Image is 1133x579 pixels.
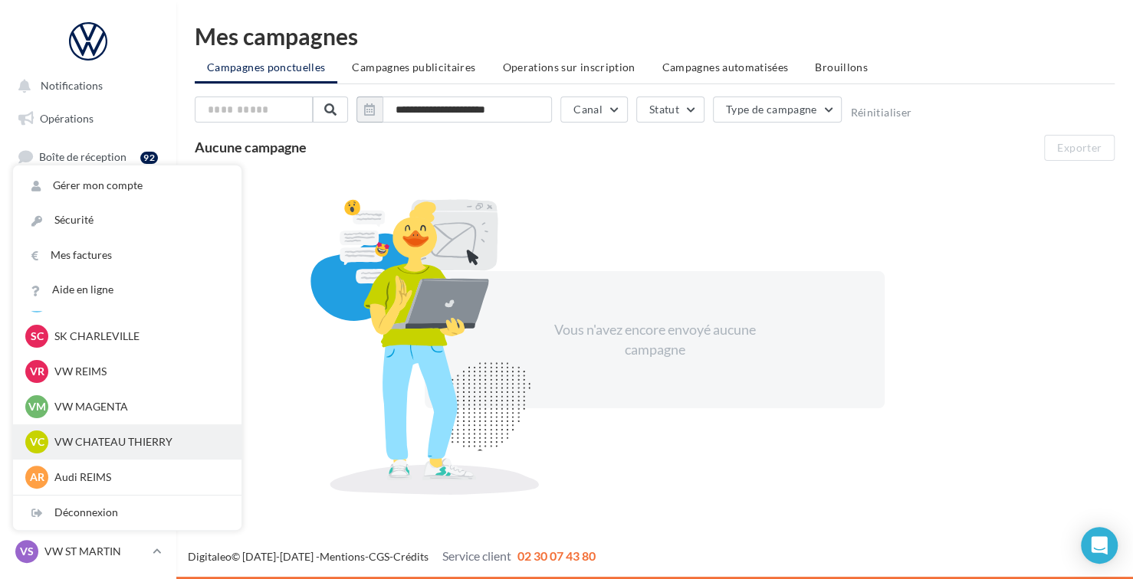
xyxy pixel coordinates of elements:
p: SK CHARLEVILLE [54,329,223,344]
a: CGS [369,550,389,563]
a: Campagnes DataOnDemand [9,421,167,466]
a: VS VW ST MARTIN [12,537,164,566]
span: VM [28,399,46,414]
p: Audi REIMS [54,469,223,485]
a: PLV et print personnalisable [9,370,167,415]
a: Sécurité [13,203,241,237]
span: VC [30,434,44,450]
div: Mes campagnes [195,25,1115,47]
a: Crédits [393,550,429,563]
span: AR [30,469,44,485]
span: Campagnes automatisées [662,61,789,74]
span: Opérations [40,112,94,125]
div: Déconnexion [13,496,241,530]
span: Notifications [41,80,103,93]
span: Operations sur inscription [502,61,635,74]
span: Brouillons [815,61,868,74]
a: Mes factures [13,238,241,273]
div: Open Intercom Messenger [1081,527,1118,564]
a: Campagnes [9,218,167,250]
div: 92 [140,152,158,164]
button: Réinitialiser [850,106,911,119]
span: © [DATE]-[DATE] - - - [188,550,596,563]
a: Médiathèque [9,294,167,326]
button: Type de campagne [713,96,842,123]
p: VW ST MARTIN [44,544,146,559]
a: Contacts [9,256,167,288]
a: Calendrier [9,332,167,365]
a: Boîte de réception92 [9,140,167,173]
span: VR [30,364,44,379]
span: Service client [442,548,511,563]
p: VW CHATEAU THIERRY [54,434,223,450]
a: Gérer mon compte [13,168,241,203]
span: SC [31,329,44,344]
span: VS [20,544,34,559]
span: 02 30 07 43 80 [517,548,596,563]
button: Exporter [1044,135,1115,161]
button: Canal [560,96,628,123]
span: Boîte de réception [39,150,126,163]
a: Opérations [9,103,167,135]
a: Aide en ligne [13,273,241,307]
span: Aucune campagne [195,139,307,155]
a: Mentions [320,550,365,563]
a: Digitaleo [188,550,232,563]
p: VW MAGENTA [54,399,223,414]
button: Statut [636,96,704,123]
a: Visibilité en ligne [9,180,167,212]
span: Campagnes publicitaires [352,61,475,74]
p: VW REIMS [54,364,223,379]
div: Vous n'avez encore envoyé aucune campagne [523,320,787,359]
